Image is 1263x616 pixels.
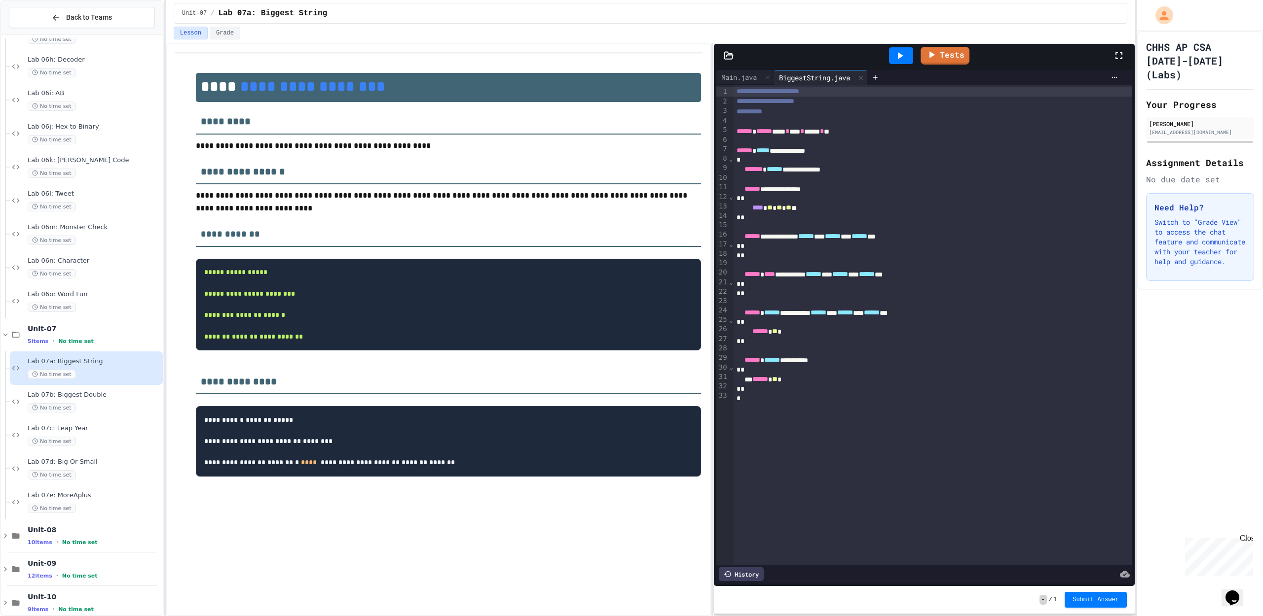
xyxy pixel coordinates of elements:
[1049,596,1052,604] span: /
[716,135,729,144] div: 6
[716,258,729,268] div: 19
[716,324,729,334] div: 26
[1154,217,1246,267] p: Switch to "Grade View" to access the chat feature and communicate with your teacher for help and ...
[716,163,729,173] div: 9
[210,27,240,39] button: Grade
[28,391,161,399] span: Lab 07b: Biggest Double
[28,56,161,64] span: Lab 06h: Decoder
[28,89,161,98] span: Lab 06i: AB
[716,97,729,106] div: 2
[716,353,729,363] div: 29
[716,144,729,154] div: 7
[716,277,729,287] div: 21
[28,338,48,344] span: 5 items
[28,606,48,613] span: 9 items
[729,155,734,163] span: Fold line
[28,403,76,412] span: No time set
[716,70,774,85] div: Main.java
[1053,596,1057,604] span: 1
[716,249,729,258] div: 18
[56,538,58,546] span: •
[28,236,76,245] span: No time set
[28,424,161,433] span: Lab 07c: Leap Year
[28,491,161,500] span: Lab 07e: MoreAplus
[716,182,729,192] div: 11
[28,357,161,366] span: Lab 07a: Biggest String
[9,7,155,28] button: Back to Teams
[716,72,762,82] div: Main.java
[716,173,729,182] div: 10
[716,391,729,400] div: 33
[1149,119,1251,128] div: [PERSON_NAME]
[56,572,58,580] span: •
[729,316,734,324] span: Fold line
[716,296,729,306] div: 23
[716,268,729,277] div: 20
[28,257,161,265] span: Lab 06n: Character
[62,539,98,546] span: No time set
[28,437,76,446] span: No time set
[58,338,94,344] span: No time set
[716,343,729,353] div: 28
[28,504,76,513] span: No time set
[28,169,76,178] span: No time set
[28,592,161,601] span: Unit-10
[66,12,112,23] span: Back to Teams
[1073,596,1119,604] span: Submit Answer
[1145,4,1176,27] div: My Account
[28,34,76,44] span: No time set
[58,606,94,613] span: No time set
[28,370,76,379] span: No time set
[1222,577,1253,606] iframe: chat widget
[729,193,734,201] span: Fold line
[28,470,76,479] span: No time set
[28,223,161,232] span: Lab 06m: Monster Check
[716,202,729,211] div: 13
[716,363,729,372] div: 30
[716,230,729,240] div: 16
[52,337,54,345] span: •
[28,156,161,165] span: Lab 06k: [PERSON_NAME] Code
[716,192,729,202] div: 12
[716,211,729,220] div: 14
[28,135,76,144] span: No time set
[1146,156,1254,170] h2: Assignment Details
[716,372,729,382] div: 31
[28,102,76,111] span: No time set
[716,220,729,230] div: 15
[28,559,161,568] span: Unit-09
[28,202,76,211] span: No time set
[716,315,729,324] div: 25
[716,125,729,135] div: 5
[716,334,729,343] div: 27
[716,106,729,116] div: 3
[716,240,729,249] div: 17
[1146,40,1254,81] h1: CHHS AP CSA [DATE]-[DATE] (Labs)
[28,269,76,278] span: No time set
[211,9,214,17] span: /
[28,525,161,534] span: Unit-08
[28,539,52,546] span: 10 items
[774,70,867,85] div: BiggestString.java
[729,363,734,371] span: Fold line
[729,240,734,248] span: Fold line
[174,27,208,39] button: Lesson
[28,123,161,131] span: Lab 06j: Hex to Binary
[774,72,855,83] div: BiggestString.java
[716,116,729,125] div: 4
[1154,202,1246,213] h3: Need Help?
[716,381,729,391] div: 32
[28,324,161,333] span: Unit-07
[1065,592,1127,608] button: Submit Answer
[1040,595,1047,605] span: -
[1146,173,1254,185] div: No due date set
[28,68,76,77] span: No time set
[28,303,76,312] span: No time set
[28,573,52,579] span: 12 items
[28,290,161,299] span: Lab 06o: Word Fun
[716,306,729,315] div: 24
[719,567,764,581] div: History
[28,190,161,198] span: Lab 06l: Tweet
[182,9,207,17] span: Unit-07
[62,573,98,579] span: No time set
